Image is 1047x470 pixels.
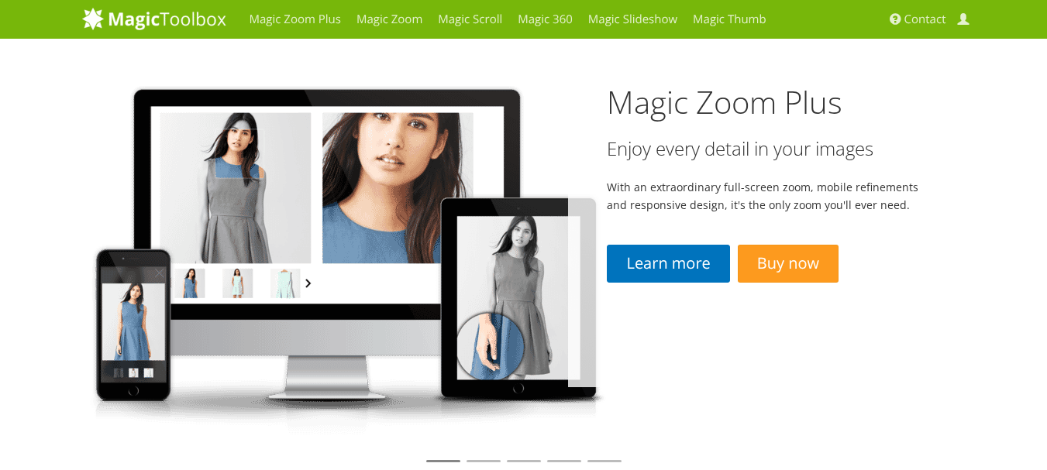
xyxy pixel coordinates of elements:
h3: Enjoy every detail in your images [607,139,927,159]
img: MagicToolbox.com - Image tools for your website [82,7,226,30]
img: magiczoomplus2-tablet.png [82,74,608,435]
span: Contact [904,12,946,27]
a: Learn more [607,245,729,283]
a: Magic Zoom Plus [607,81,842,123]
p: With an extraordinary full-screen zoom, mobile refinements and responsive design, it's the only z... [607,178,927,214]
a: Buy now [737,245,838,283]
